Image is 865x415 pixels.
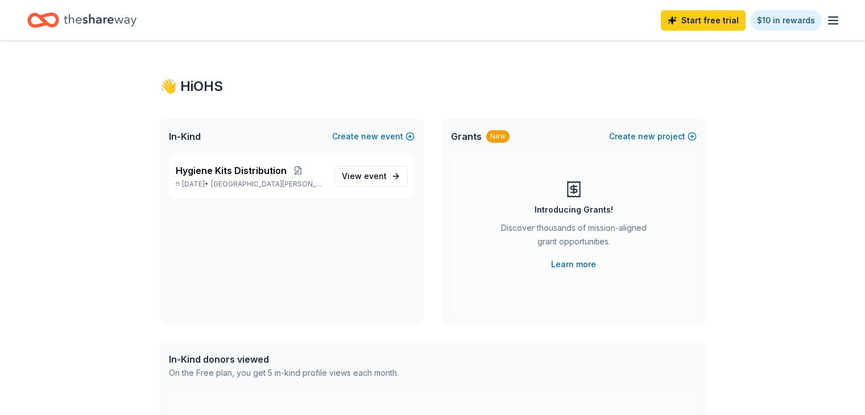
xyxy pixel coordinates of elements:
div: 👋 Hi OHS [160,77,706,96]
span: Hygiene Kits Distribution [176,164,287,177]
div: On the Free plan, you get 5 in-kind profile views each month. [169,366,399,380]
a: $10 in rewards [750,10,822,31]
div: In-Kind donors viewed [169,352,399,366]
span: View [342,169,387,183]
span: event [364,171,387,181]
div: New [486,130,510,143]
div: Introducing Grants! [535,203,613,217]
span: new [361,130,378,143]
span: new [638,130,655,143]
span: Grants [451,130,482,143]
button: Createnewproject [609,130,697,143]
a: Home [27,7,136,34]
p: [DATE] • [176,180,325,189]
span: In-Kind [169,130,201,143]
a: View event [334,166,408,186]
a: Learn more [551,258,596,271]
div: Discover thousands of mission-aligned grant opportunities. [496,221,651,253]
span: [GEOGRAPHIC_DATA][PERSON_NAME], [GEOGRAPHIC_DATA] [211,180,325,189]
button: Createnewevent [332,130,415,143]
a: Start free trial [661,10,746,31]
